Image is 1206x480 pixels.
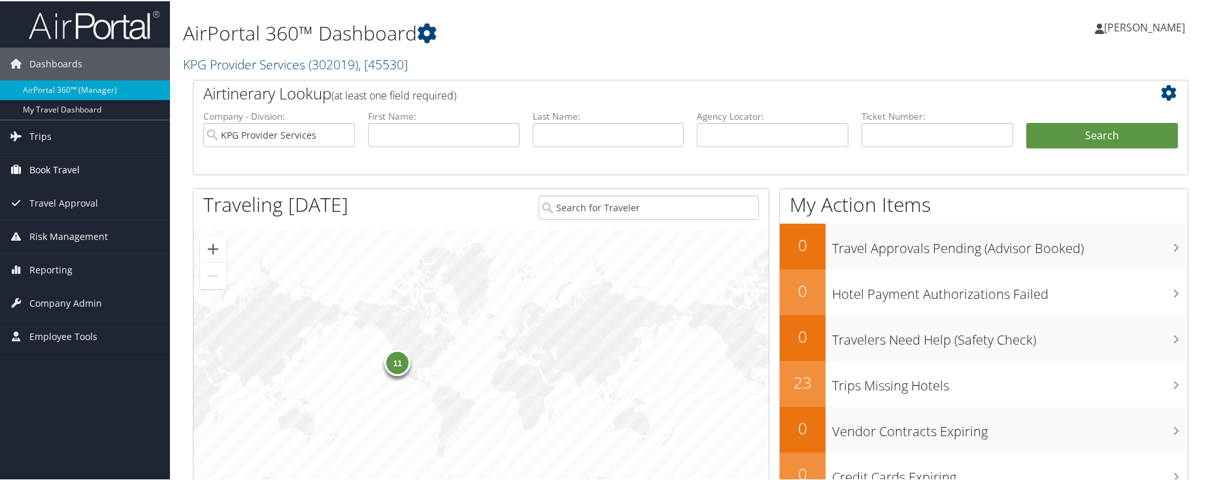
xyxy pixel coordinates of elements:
h3: Trips Missing Hotels [832,369,1188,394]
h2: 0 [780,279,826,301]
a: KPG Provider Services [183,54,408,72]
input: Search for Traveler [539,194,759,218]
h1: AirPortal 360™ Dashboard [183,18,860,46]
a: 0Travel Approvals Pending (Advisor Booked) [780,222,1188,268]
span: Employee Tools [29,319,97,352]
h3: Vendor Contracts Expiring [832,415,1188,439]
span: Dashboards [29,46,82,79]
img: airportal-logo.png [29,9,159,39]
h3: Hotel Payment Authorizations Failed [832,277,1188,302]
h3: Travelers Need Help (Safety Check) [832,323,1188,348]
label: First Name: [368,109,520,122]
span: Travel Approval [29,186,98,218]
span: Reporting [29,252,73,285]
span: ( 302019 ) [309,54,358,72]
h2: 0 [780,233,826,255]
h2: 0 [780,324,826,347]
h1: My Action Items [780,190,1188,217]
span: Company Admin [29,286,102,318]
h2: Airtinerary Lookup [203,81,1095,103]
a: 0Vendor Contracts Expiring [780,405,1188,451]
span: Book Travel [29,152,80,185]
button: Search [1026,122,1178,148]
button: Zoom out [200,262,226,288]
button: Zoom in [200,235,226,261]
span: , [ 45530 ] [358,54,408,72]
label: Last Name: [533,109,684,122]
a: 23Trips Missing Hotels [780,360,1188,405]
span: Trips [29,119,52,152]
a: [PERSON_NAME] [1095,7,1198,46]
h2: 0 [780,416,826,438]
a: 0Hotel Payment Authorizations Failed [780,268,1188,314]
span: Risk Management [29,219,108,252]
h1: Traveling [DATE] [203,190,348,217]
a: 0Travelers Need Help (Safety Check) [780,314,1188,360]
span: (at least one field required) [331,87,456,101]
div: 11 [384,349,410,375]
label: Agency Locator: [697,109,848,122]
label: Company - Division: [203,109,355,122]
h3: Travel Approvals Pending (Advisor Booked) [832,231,1188,256]
label: Ticket Number: [862,109,1013,122]
h2: 23 [780,370,826,392]
span: [PERSON_NAME] [1104,19,1185,33]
